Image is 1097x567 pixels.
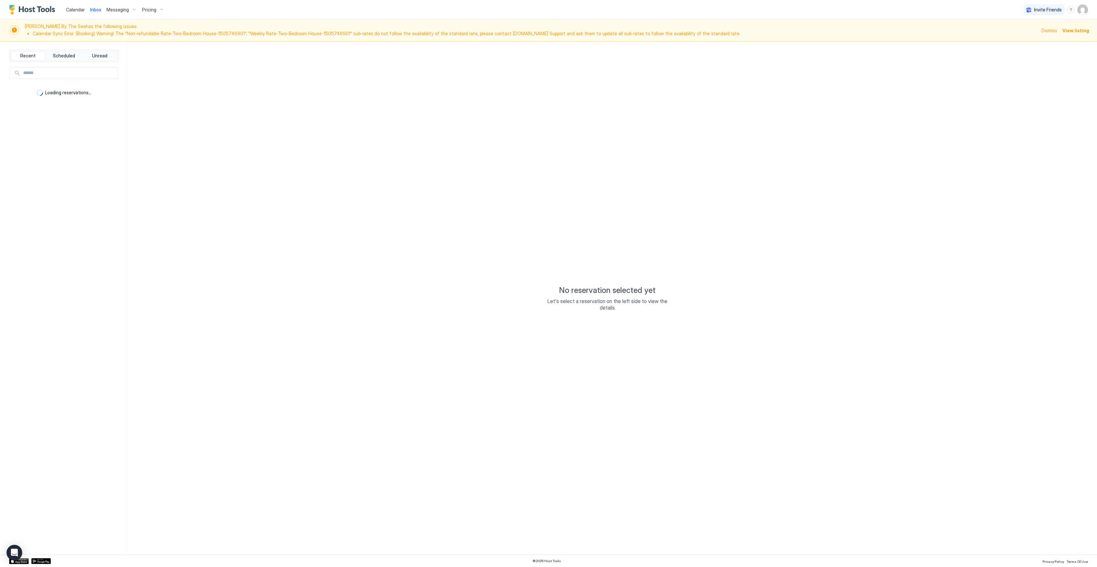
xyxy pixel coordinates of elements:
a: Calendar [66,6,85,13]
a: Terms Of Use [1067,558,1088,564]
div: Dismiss [1041,27,1057,34]
div: Open Intercom Messenger [7,545,22,560]
span: Terms Of Use [1067,559,1088,563]
a: Inbox [90,6,101,13]
span: Inbox [90,7,101,12]
span: © 2025 Host Tools [533,559,561,563]
button: Unread [82,51,117,60]
a: Host Tools Logo [9,5,58,15]
div: loading [37,89,43,96]
div: View listing [1062,27,1089,34]
button: Scheduled [47,51,81,60]
div: tab-group [9,50,119,62]
span: Calendar [66,7,85,12]
span: Privacy Policy [1042,559,1064,563]
span: No reservation selected yet [559,285,656,295]
span: [PERSON_NAME] By The Sea has the following issues: [25,23,1038,38]
span: Recent [20,53,36,59]
div: menu [1067,6,1075,14]
a: Google Play Store [31,558,51,564]
div: User profile [1077,5,1088,15]
input: Input Field [21,68,118,79]
span: Scheduled [53,53,75,59]
span: Messaging [106,7,129,13]
li: Calendar Sync Error: (Booking) Warning! The "Non-refundable Rate-Two-Bedroom House-1505746901", "... [33,31,1038,37]
span: Invite Friends [1034,7,1062,13]
button: Recent [11,51,45,60]
span: Loading reservations... [45,90,91,96]
a: App Store [9,558,29,564]
span: Pricing [142,7,156,13]
span: Let's select a reservation on the left side to view the details [542,298,673,311]
a: Privacy Policy [1042,558,1064,564]
span: Unread [92,53,107,59]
